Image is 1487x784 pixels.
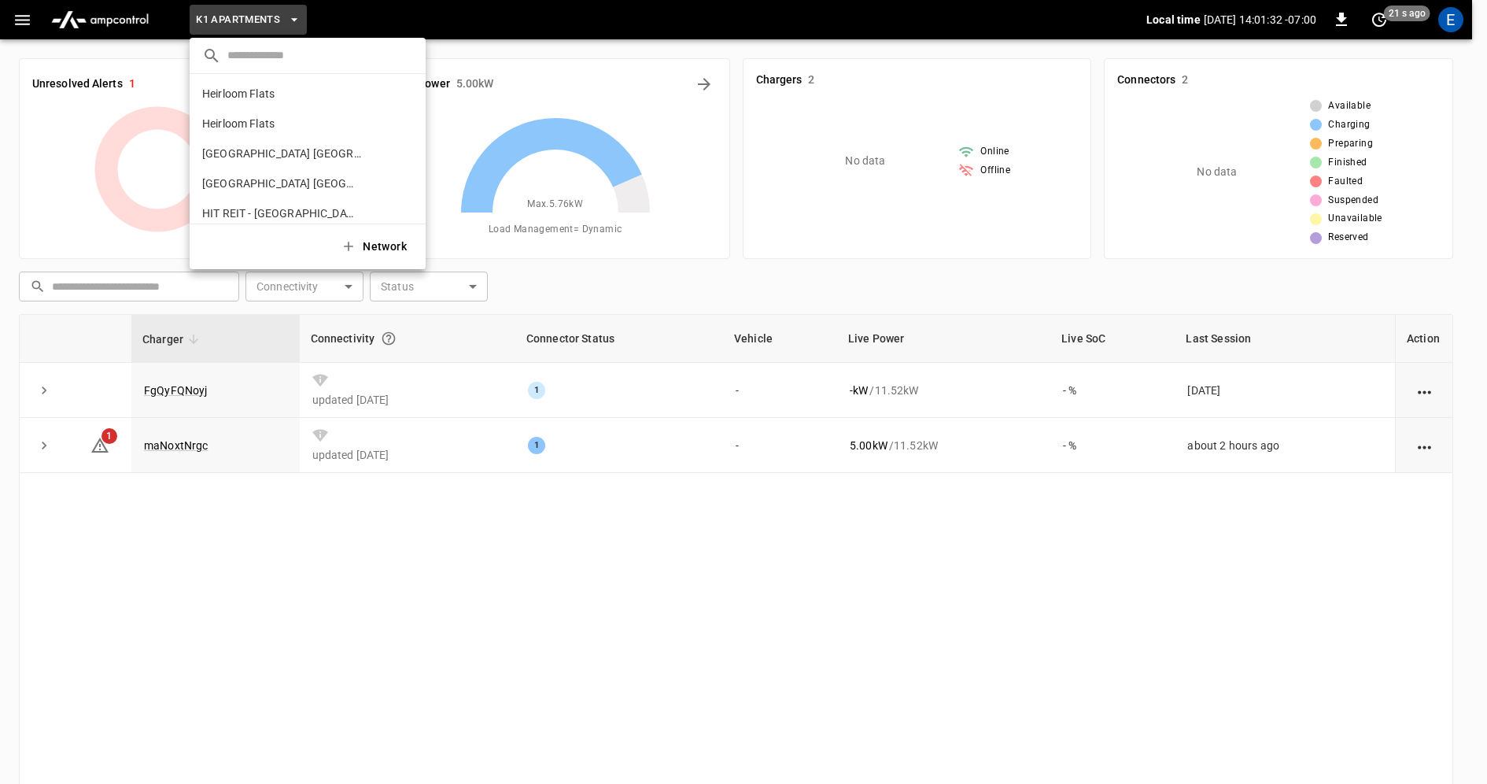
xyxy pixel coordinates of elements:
[202,116,275,131] p: Heirloom Flats
[331,231,419,263] button: Network
[202,176,356,191] p: [GEOGRAPHIC_DATA] [GEOGRAPHIC_DATA]
[202,86,275,102] p: Heirloom Flats
[202,146,363,161] p: [GEOGRAPHIC_DATA] [GEOGRAPHIC_DATA]
[202,205,356,221] p: HIT REIT - [GEOGRAPHIC_DATA] & Suites - [GEOGRAPHIC_DATA]/[GEOGRAPHIC_DATA] ([GEOGRAPHIC_DATA]) -...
